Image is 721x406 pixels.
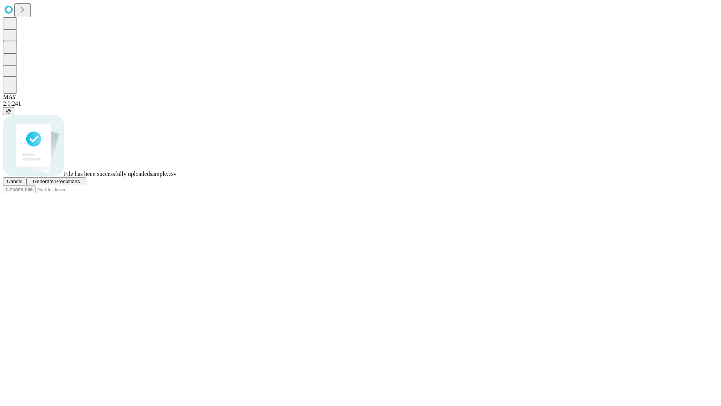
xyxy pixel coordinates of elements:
span: @ [6,108,11,114]
div: MAY [3,94,718,100]
button: Generate Predictions [26,177,86,185]
span: sample.csv [150,171,176,177]
span: Generate Predictions [33,179,80,184]
span: File has been successfully uploaded [64,171,150,177]
button: Cancel [3,177,26,185]
span: Cancel [7,179,23,184]
div: 2.0.241 [3,100,718,107]
button: @ [3,107,14,115]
